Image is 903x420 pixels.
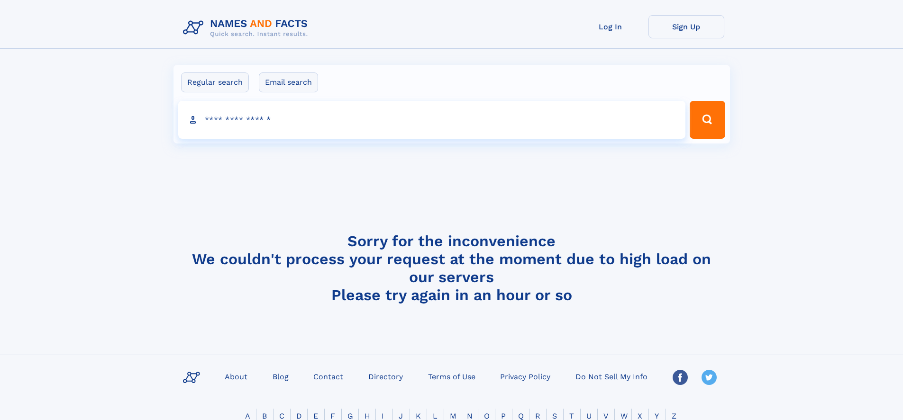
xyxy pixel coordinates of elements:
a: About [221,369,251,383]
label: Regular search [181,72,249,92]
a: Directory [365,369,407,383]
a: Blog [269,369,292,383]
img: Logo Names and Facts [179,15,316,41]
button: Search Button [690,101,725,139]
h4: Sorry for the inconvenience We couldn't process your request at the moment due to high load on ou... [179,232,724,304]
img: Twitter [702,370,717,385]
a: Sign Up [648,15,724,38]
a: Terms of Use [424,369,479,383]
input: search input [178,101,686,139]
img: Facebook [673,370,688,385]
a: Do Not Sell My Info [572,369,651,383]
a: Privacy Policy [496,369,554,383]
a: Log In [573,15,648,38]
label: Email search [259,72,318,92]
a: Contact [310,369,347,383]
